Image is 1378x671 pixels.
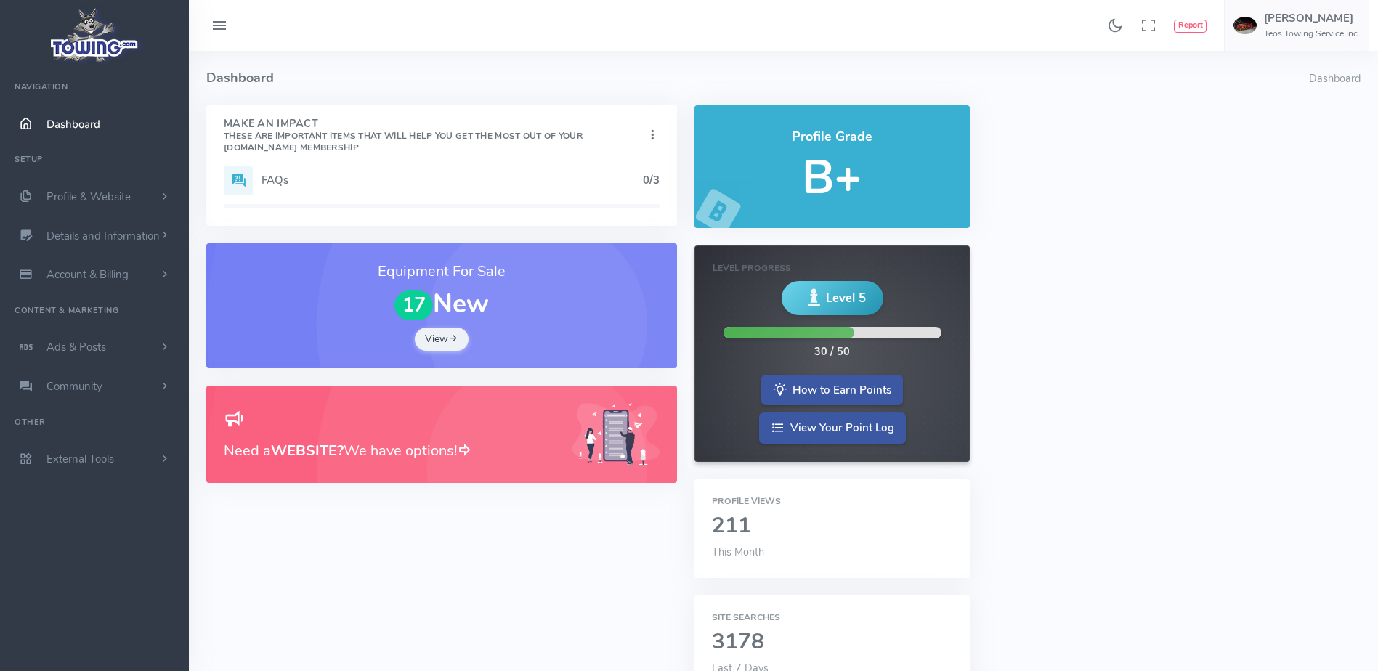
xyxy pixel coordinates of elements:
h3: Equipment For Sale [224,261,660,282]
span: Profile & Website [46,190,131,204]
h4: Make An Impact [224,118,645,153]
img: user-image [1233,17,1257,34]
h4: Dashboard [206,51,1309,105]
h2: 3178 [712,630,952,654]
b: WEBSITE? [271,441,344,460]
h6: Level Progress [713,264,952,273]
h5: FAQs [262,174,643,186]
h6: Profile Views [712,497,952,506]
span: Community [46,379,102,394]
span: 17 [394,290,434,320]
h6: Site Searches [712,613,952,622]
small: These are important items that will help you get the most out of your [DOMAIN_NAME] Membership [224,130,583,153]
img: logo [46,4,144,66]
iframe: Conversations [1257,526,1378,671]
a: View Your Point Log [759,412,906,444]
h4: Profile Grade [712,130,952,145]
span: External Tools [46,452,114,466]
span: Level 5 [826,289,866,307]
a: View [415,328,469,351]
span: Account & Billing [46,267,129,282]
h3: Need a We have options! [224,439,555,462]
h2: 211 [712,514,952,538]
span: This Month [712,545,764,559]
div: 30 / 50 [814,344,850,360]
span: Dashboard [46,117,100,131]
h5: [PERSON_NAME] [1264,12,1360,24]
h5: B+ [712,152,952,203]
a: How to Earn Points [761,375,903,406]
h6: Teos Towing Service Inc. [1264,29,1360,38]
li: Dashboard [1309,71,1361,87]
span: Ads & Posts [46,340,106,354]
img: Generic placeholder image [572,403,660,466]
h5: 0/3 [643,174,660,186]
button: Report [1174,20,1207,33]
span: Details and Information [46,229,160,243]
h1: New [224,290,660,320]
